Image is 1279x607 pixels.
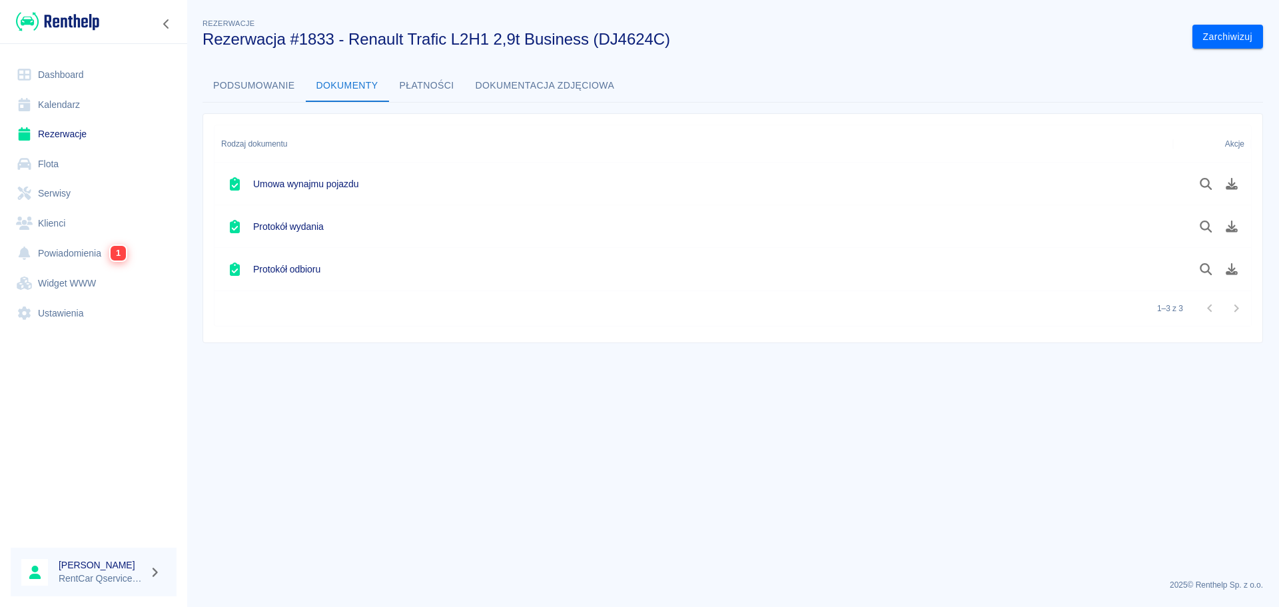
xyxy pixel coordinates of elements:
[157,15,177,33] button: Zwiń nawigację
[214,125,1173,163] div: Rodzaj dokumentu
[203,70,306,102] button: Podsumowanie
[11,60,177,90] a: Dashboard
[16,11,99,33] img: Renthelp logo
[465,70,626,102] button: Dokumentacja zdjęciowa
[11,179,177,209] a: Serwisy
[253,177,358,191] h6: Umowa wynajmu pojazdu
[59,572,144,586] p: RentCar Qservice Damar Parts
[1193,258,1219,281] button: Podgląd dokumentu
[1193,215,1219,238] button: Podgląd dokumentu
[1219,258,1245,281] button: Pobierz dokument
[253,263,320,276] h6: Protokół odbioru
[1157,303,1183,314] p: 1–3 z 3
[1225,125,1244,163] div: Akcje
[1193,173,1219,195] button: Podgląd dokumentu
[1219,173,1245,195] button: Pobierz dokument
[111,246,126,261] span: 1
[1173,125,1251,163] div: Akcje
[1219,215,1245,238] button: Pobierz dokument
[11,209,177,239] a: Klienci
[306,70,389,102] button: Dokumenty
[203,19,254,27] span: Rezerwacje
[11,119,177,149] a: Rezerwacje
[389,70,465,102] button: Płatności
[1192,25,1263,49] button: Zarchiwizuj
[11,299,177,328] a: Ustawienia
[253,220,324,233] h6: Protokół wydania
[11,238,177,269] a: Powiadomienia1
[203,30,1182,49] h3: Rezerwacja #1833 - Renault Trafic L2H1 2,9t Business (DJ4624C)
[11,90,177,120] a: Kalendarz
[221,125,287,163] div: Rodzaj dokumentu
[59,558,144,572] h6: [PERSON_NAME]
[11,11,99,33] a: Renthelp logo
[11,149,177,179] a: Flota
[203,579,1263,591] p: 2025 © Renthelp Sp. z o.o.
[11,269,177,299] a: Widget WWW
